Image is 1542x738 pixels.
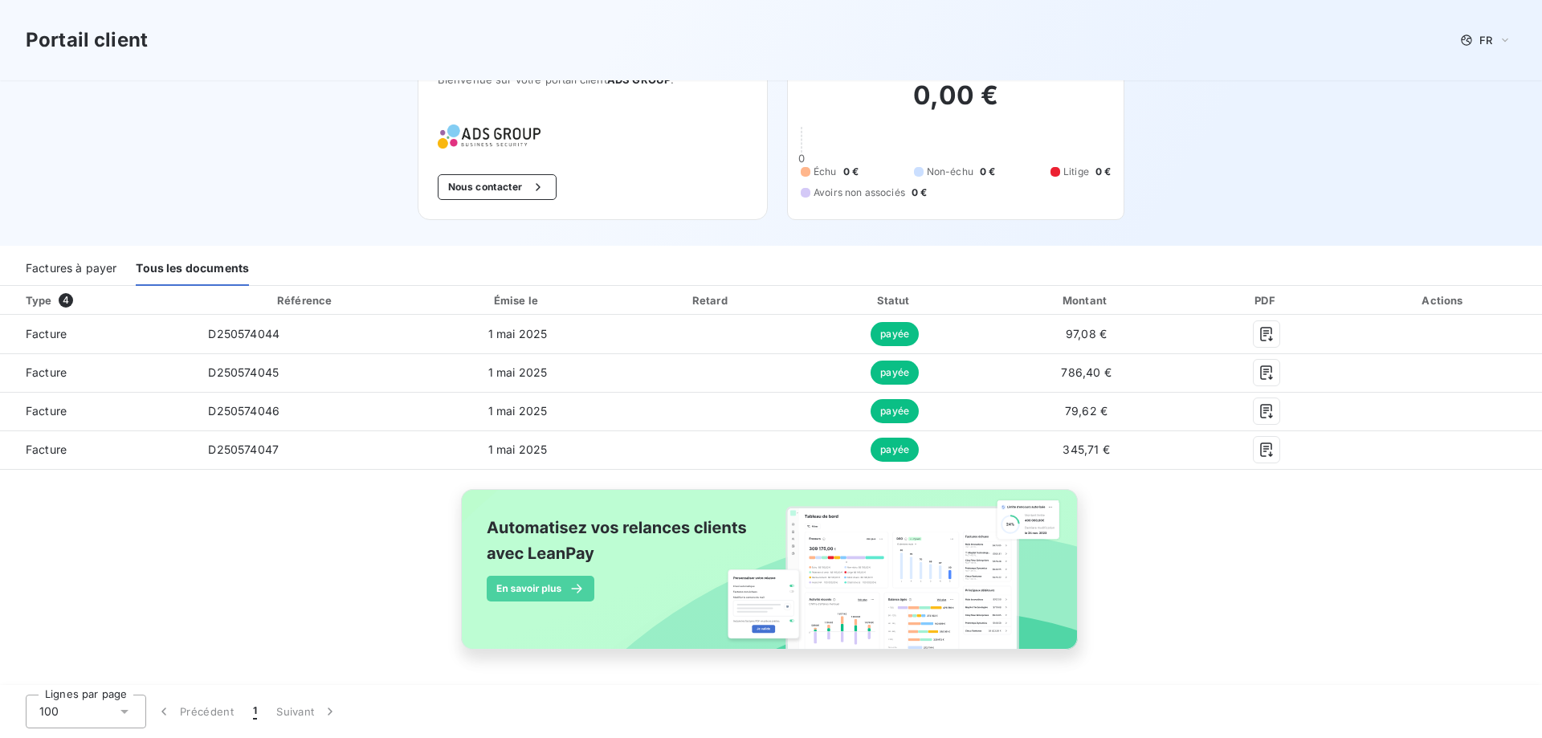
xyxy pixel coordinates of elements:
div: Référence [277,294,332,307]
span: 79,62 € [1065,404,1108,418]
span: Facture [13,326,182,342]
div: Actions [1349,292,1539,308]
span: 345,71 € [1063,442,1109,456]
div: Émise le [420,292,615,308]
span: 0 € [1095,165,1111,179]
span: 786,40 € [1061,365,1111,379]
span: 1 mai 2025 [488,404,548,418]
span: Échu [814,165,837,179]
span: D250574045 [208,365,279,379]
div: Retard [622,292,801,308]
span: payée [871,361,919,385]
span: 100 [39,703,59,720]
span: D250574044 [208,327,279,340]
div: Type [16,292,192,308]
span: D250574047 [208,442,279,456]
div: Montant [989,292,1184,308]
span: 97,08 € [1066,327,1107,340]
span: payée [871,322,919,346]
span: Facture [13,442,182,458]
img: banner [447,479,1095,677]
span: 0 € [980,165,995,179]
span: Avoirs non associés [814,186,905,200]
span: D250574046 [208,404,279,418]
span: 0 [798,152,805,165]
button: 1 [243,695,267,728]
div: Statut [807,292,982,308]
span: 4 [59,293,73,308]
span: 1 [253,703,257,720]
button: Précédent [146,695,243,728]
div: PDF [1190,292,1343,308]
span: FR [1479,34,1492,47]
div: Tous les documents [136,252,249,286]
span: 0 € [843,165,859,179]
div: Factures à payer [26,252,116,286]
span: 0 € [912,186,927,200]
h2: 0,00 € [801,80,1111,128]
span: 1 mai 2025 [488,327,548,340]
span: Facture [13,403,182,419]
span: payée [871,438,919,462]
button: Nous contacter [438,174,557,200]
span: Litige [1063,165,1089,179]
span: Non-échu [927,165,973,179]
span: payée [871,399,919,423]
span: 1 mai 2025 [488,365,548,379]
span: Facture [13,365,182,381]
img: Company logo [438,124,541,149]
button: Suivant [267,695,348,728]
h3: Portail client [26,26,148,55]
span: 1 mai 2025 [488,442,548,456]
